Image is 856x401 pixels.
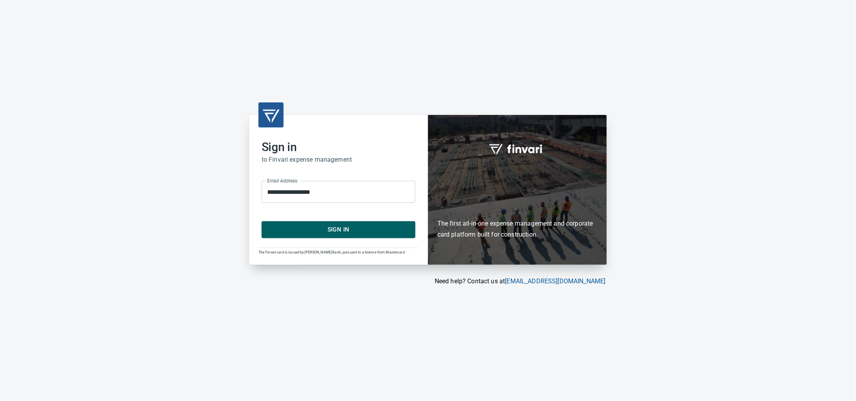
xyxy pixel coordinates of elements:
[262,154,415,165] h6: to Finvari expense management
[262,221,415,238] button: Sign In
[437,173,597,240] h6: The first all-in-one expense management and corporate card platform built for construction.
[505,277,606,285] a: [EMAIL_ADDRESS][DOMAIN_NAME]
[428,115,607,264] div: Finvari
[270,224,407,235] span: Sign In
[249,277,606,286] p: Need help? Contact us at
[488,140,547,158] img: fullword_logo_white.png
[262,140,415,154] h2: Sign in
[259,250,405,254] span: The Finvari card is issued by [PERSON_NAME] Bank, pursuant to a license from Mastercard
[262,106,280,124] img: transparent_logo.png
